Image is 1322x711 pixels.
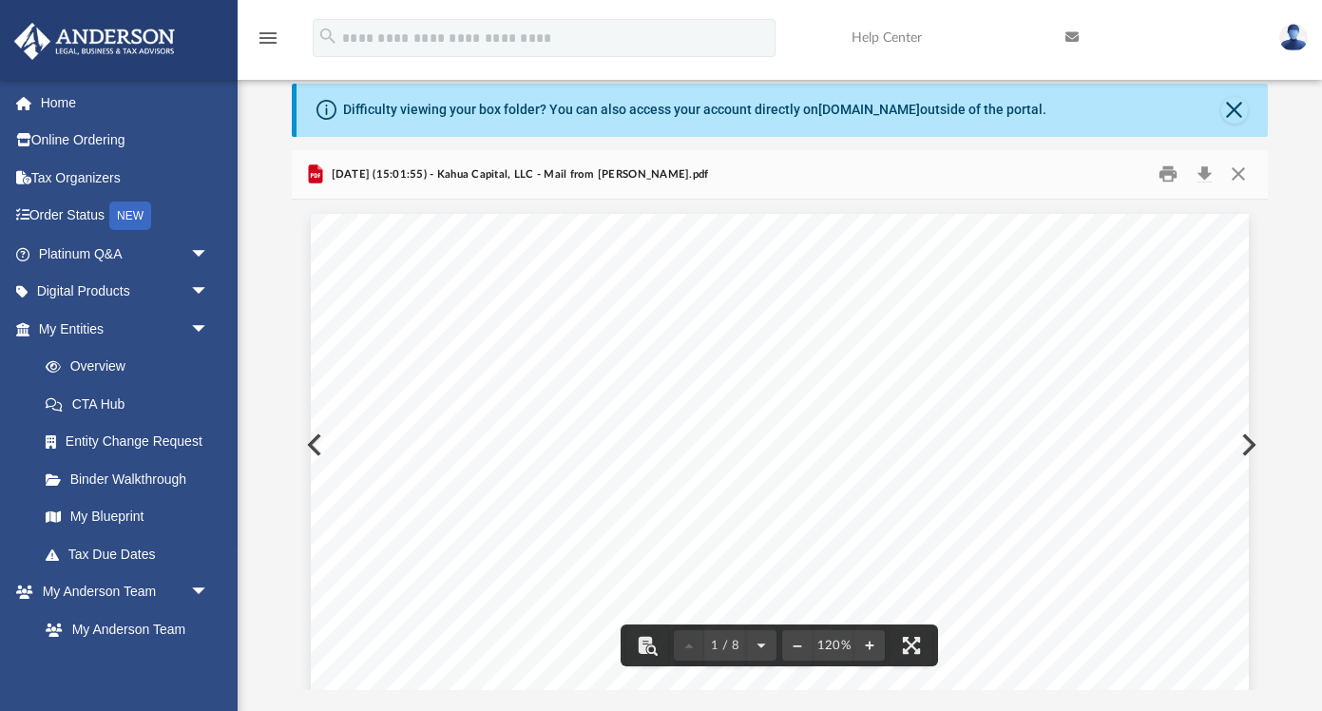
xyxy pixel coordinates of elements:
button: Close [1221,160,1255,189]
a: Tax Organizers [13,159,238,197]
div: Document Viewer [292,200,1268,690]
span: 1 / 8 [704,640,746,652]
button: Enter fullscreen [891,625,932,666]
button: Download [1187,160,1221,189]
div: File preview [292,200,1268,690]
img: Anderson Advisors Platinum Portal [9,23,181,60]
a: Home [13,84,238,122]
a: Overview [27,348,238,386]
a: Platinum Q&Aarrow_drop_down [13,235,238,273]
a: CTA Hub [27,385,238,423]
i: menu [257,27,279,49]
button: Toggle findbar [626,625,668,666]
a: Tax Due Dates [27,535,238,573]
span: arrow_drop_down [190,273,228,312]
button: Next page [746,625,776,666]
a: My Anderson Teamarrow_drop_down [13,573,228,611]
span: arrow_drop_down [190,310,228,349]
i: search [317,26,338,47]
button: Print [1150,160,1188,189]
a: Entity Change Request [27,423,238,461]
img: User Pic [1279,24,1308,51]
a: Binder Walkthrough [27,460,238,498]
div: Current zoom level [813,640,854,652]
a: My Blueprint [27,498,228,536]
a: My Anderson Team [27,610,219,648]
div: Preview [292,150,1268,691]
a: Online Ordering [13,122,238,160]
a: My Entitiesarrow_drop_down [13,310,238,348]
a: [DOMAIN_NAME] [818,102,920,117]
button: Close [1221,97,1248,124]
a: Digital Productsarrow_drop_down [13,273,238,311]
button: Previous File [292,418,334,471]
button: Zoom out [782,625,813,666]
span: [DATE] (15:01:55) - Kahua Capital, LLC - Mail from [PERSON_NAME].pdf [327,166,708,183]
div: Difficulty viewing your box folder? You can also access your account directly on outside of the p... [343,100,1046,120]
span: arrow_drop_down [190,573,228,612]
div: NEW [109,202,151,230]
a: Order StatusNEW [13,197,238,236]
button: Zoom in [854,625,885,666]
button: 1 / 8 [704,625,746,666]
span: arrow_drop_down [190,235,228,274]
a: menu [257,36,279,49]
